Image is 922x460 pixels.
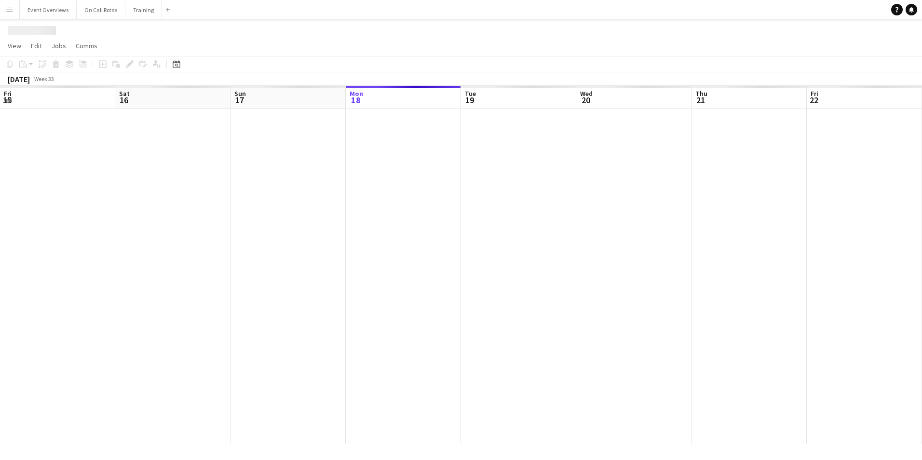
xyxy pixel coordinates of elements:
span: View [8,41,21,50]
span: Tue [465,89,476,98]
span: Sun [234,89,246,98]
span: Fri [811,89,818,98]
span: 22 [809,95,818,106]
span: 19 [463,95,476,106]
a: View [4,40,25,52]
span: Wed [580,89,593,98]
span: Mon [350,89,363,98]
span: Edit [31,41,42,50]
span: Week 33 [32,75,56,82]
span: Comms [76,41,97,50]
span: 17 [233,95,246,106]
span: 16 [118,95,130,106]
span: Sat [119,89,130,98]
div: [DATE] [8,74,30,84]
a: Jobs [48,40,70,52]
span: Jobs [52,41,66,50]
button: Event Overviews [20,0,77,19]
span: Fri [4,89,12,98]
span: 15 [2,95,12,106]
a: Comms [72,40,101,52]
span: 20 [579,95,593,106]
span: Thu [695,89,707,98]
a: Edit [27,40,46,52]
button: Training [125,0,162,19]
button: On Call Rotas [77,0,125,19]
span: 18 [348,95,363,106]
span: 21 [694,95,707,106]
